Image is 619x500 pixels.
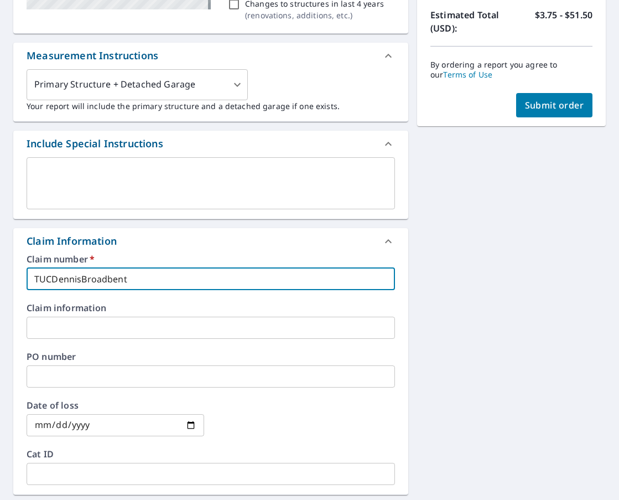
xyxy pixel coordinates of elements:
div: Claim Information [13,228,408,255]
p: By ordering a report you agree to our [430,60,592,80]
a: Terms of Use [443,69,492,80]
div: Claim Information [27,234,117,249]
label: Cat ID [27,450,395,458]
div: Measurement Instructions [27,48,158,63]
div: Measurement Instructions [13,43,408,69]
label: Date of loss [27,401,204,410]
p: Estimated Total (USD): [430,8,512,35]
div: Include Special Instructions [27,136,163,151]
span: Submit order [525,99,584,111]
button: Submit order [516,93,593,117]
p: ( renovations, additions, etc. ) [245,9,384,21]
div: Primary Structure + Detached Garage [27,69,248,100]
label: Claim number [27,255,395,264]
p: Your report will include the primary structure and a detached garage if one exists. [27,100,395,112]
label: Claim information [27,303,395,312]
div: Include Special Instructions [13,131,408,157]
label: PO number [27,352,395,361]
p: $3.75 - $51.50 [535,8,592,35]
